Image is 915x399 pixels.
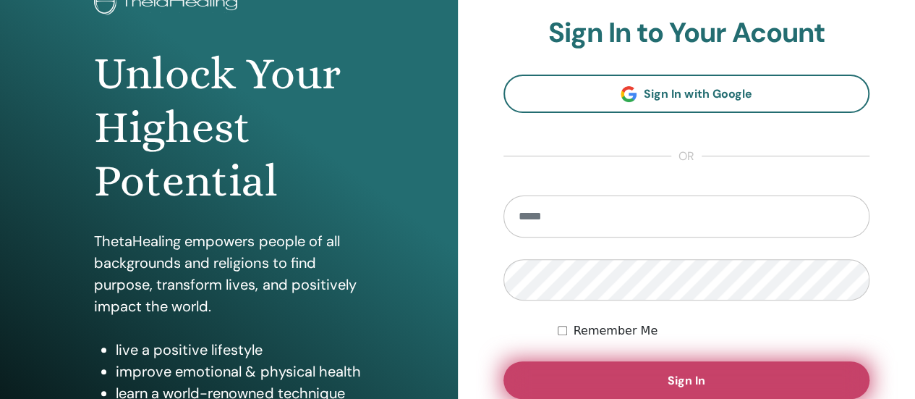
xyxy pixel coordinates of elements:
[503,361,870,399] button: Sign In
[503,17,870,50] h2: Sign In to Your Acount
[116,339,363,361] li: live a positive lifestyle
[116,361,363,382] li: improve emotional & physical health
[503,75,870,113] a: Sign In with Google
[573,322,657,340] label: Remember Me
[94,230,363,317] p: ThetaHealing empowers people of all backgrounds and religions to find purpose, transform lives, a...
[558,322,869,340] div: Keep me authenticated indefinitely or until I manually logout
[644,86,752,101] span: Sign In with Google
[671,148,702,165] span: or
[668,373,705,388] span: Sign In
[94,47,363,209] h1: Unlock Your Highest Potential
